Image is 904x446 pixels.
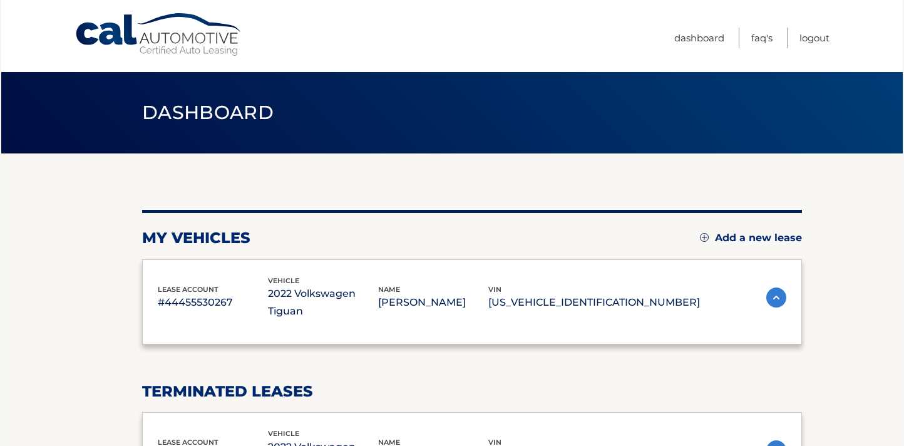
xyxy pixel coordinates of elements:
a: Logout [799,28,830,48]
p: #44455530267 [158,294,268,311]
a: Cal Automotive [74,13,244,57]
span: vehicle [268,429,299,438]
img: accordion-active.svg [766,288,786,308]
img: add.svg [700,233,709,242]
p: [US_VEHICLE_IDENTIFICATION_NUMBER] [488,294,700,311]
a: Dashboard [674,28,724,48]
h2: terminated leases [142,382,802,401]
span: lease account [158,285,218,294]
h2: my vehicles [142,229,250,247]
a: FAQ's [751,28,773,48]
span: vin [488,285,501,294]
p: 2022 Volkswagen Tiguan [268,285,378,320]
span: vehicle [268,276,299,285]
p: [PERSON_NAME] [378,294,488,311]
span: name [378,285,400,294]
span: Dashboard [142,101,274,124]
a: Add a new lease [700,232,802,244]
